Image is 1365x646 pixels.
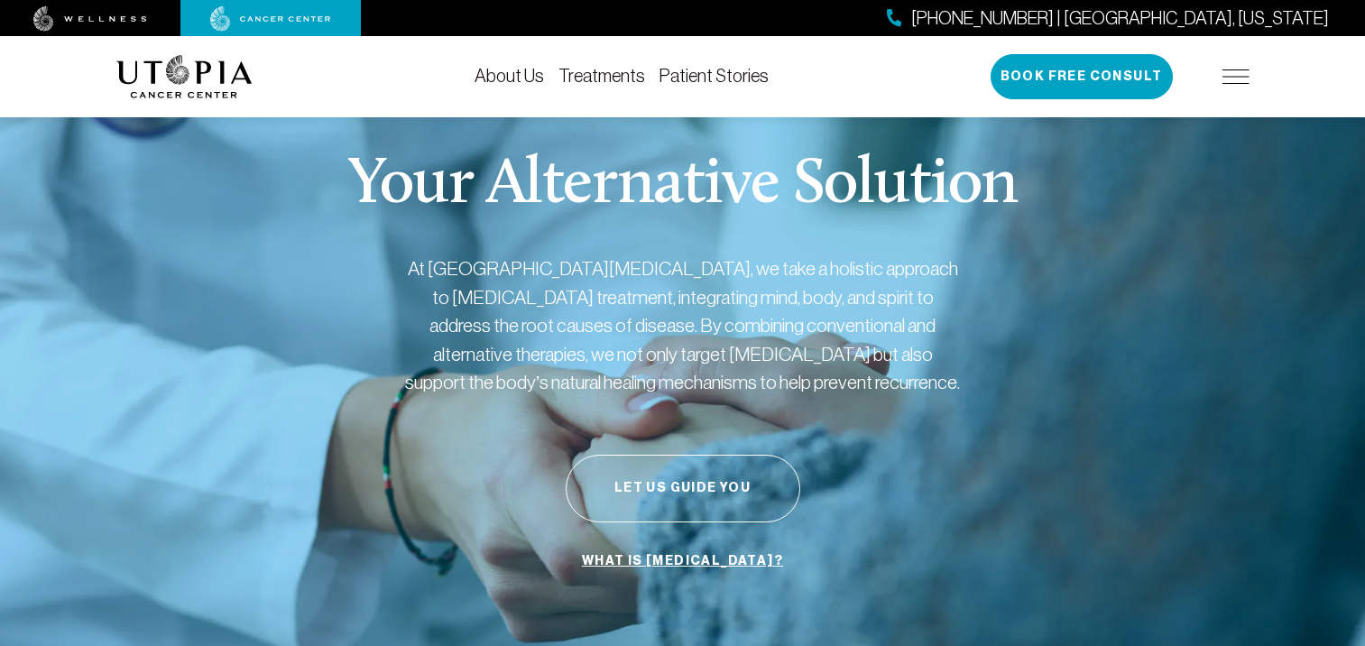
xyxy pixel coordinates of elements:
[1222,69,1250,84] img: icon-hamburger
[887,5,1329,32] a: [PHONE_NUMBER] | [GEOGRAPHIC_DATA], [US_STATE]
[659,66,769,86] a: Patient Stories
[577,544,788,578] a: What is [MEDICAL_DATA]?
[475,66,544,86] a: About Us
[116,55,253,98] img: logo
[991,54,1173,99] button: Book Free Consult
[210,6,331,32] img: cancer center
[403,254,963,397] p: At [GEOGRAPHIC_DATA][MEDICAL_DATA], we take a holistic approach to [MEDICAL_DATA] treatment, inte...
[566,455,800,522] button: Let Us Guide You
[558,66,645,86] a: Treatments
[911,5,1329,32] span: [PHONE_NUMBER] | [GEOGRAPHIC_DATA], [US_STATE]
[33,6,147,32] img: wellness
[347,153,1018,218] p: Your Alternative Solution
